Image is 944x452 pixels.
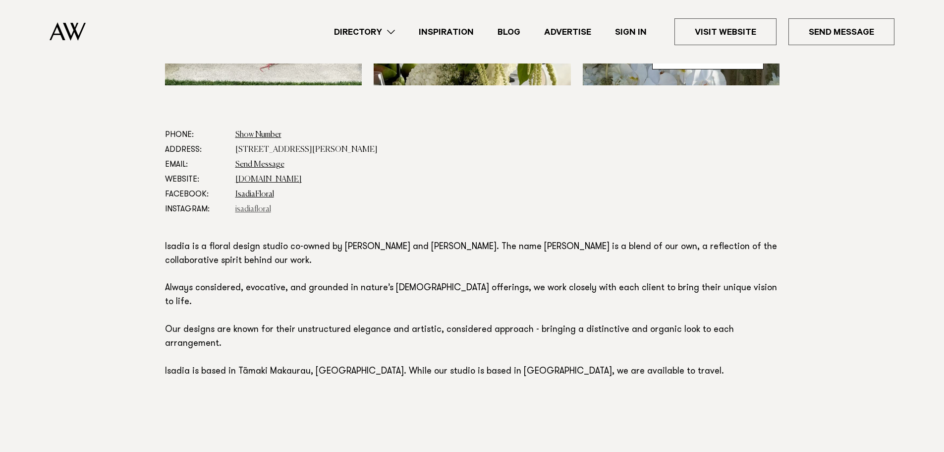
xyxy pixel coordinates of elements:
p: Isadia is a floral design studio co-owned by [PERSON_NAME] and [PERSON_NAME]. The name [PERSON_NA... [165,241,779,379]
dd: [STREET_ADDRESS][PERSON_NAME] [235,142,779,157]
dt: Website: [165,172,227,187]
dt: Facebook: [165,187,227,202]
a: [DOMAIN_NAME] [235,176,302,184]
a: Send Message [235,161,284,169]
a: Directory [322,25,407,39]
a: Advertise [532,25,603,39]
img: Auckland Weddings Logo [50,22,86,41]
a: Send Message [788,18,894,45]
dt: Phone: [165,128,227,142]
a: Blog [486,25,532,39]
a: isadiafloral [235,205,271,213]
a: Inspiration [407,25,486,39]
a: IsadiaFloral [235,191,274,198]
a: Show Number [235,131,281,139]
dt: Instagram: [165,202,227,217]
dt: Address: [165,142,227,157]
dt: Email: [165,157,227,172]
a: Sign In [603,25,659,39]
a: Visit Website [674,18,777,45]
